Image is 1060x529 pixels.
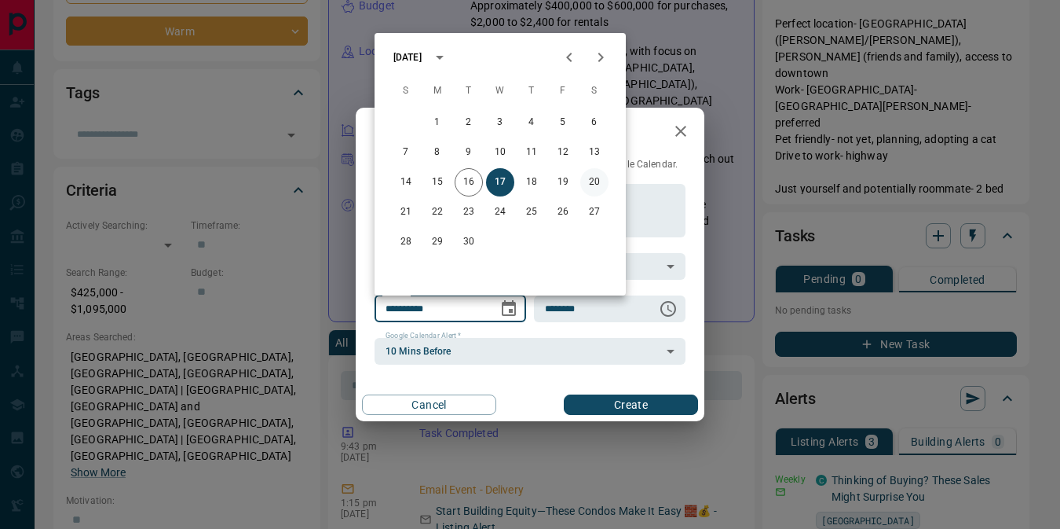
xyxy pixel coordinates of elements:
span: Thursday [517,75,546,107]
span: Friday [549,75,577,107]
button: 23 [455,198,483,226]
button: 1 [423,108,451,137]
button: 12 [549,138,577,167]
button: 27 [580,198,609,226]
button: Next month [585,42,616,73]
span: Saturday [580,75,609,107]
button: 17 [486,168,514,197]
span: Sunday [392,75,420,107]
button: 3 [486,108,514,137]
button: 30 [455,228,483,256]
span: Monday [423,75,451,107]
button: 9 [455,138,483,167]
button: 10 [486,138,514,167]
button: 4 [517,108,546,137]
label: Google Calendar Alert [386,331,461,341]
button: 25 [517,198,546,226]
div: [DATE] [393,50,422,64]
button: 14 [392,168,420,197]
button: 15 [423,168,451,197]
button: 18 [517,168,546,197]
span: Wednesday [486,75,514,107]
label: Date [386,288,405,299]
button: Choose time, selected time is 6:00 AM [652,293,684,325]
button: 2 [455,108,483,137]
button: 16 [455,168,483,197]
button: 28 [392,228,420,256]
button: 5 [549,108,577,137]
button: 24 [486,198,514,226]
button: 29 [423,228,451,256]
button: Previous month [554,42,585,73]
button: Cancel [362,395,496,415]
button: Create [564,395,698,415]
button: 19 [549,168,577,197]
button: 22 [423,198,451,226]
button: 7 [392,138,420,167]
button: 11 [517,138,546,167]
button: calendar view is open, switch to year view [426,44,453,71]
h2: New Task [356,108,462,158]
button: 26 [549,198,577,226]
button: 13 [580,138,609,167]
button: 20 [580,168,609,197]
button: 21 [392,198,420,226]
span: Tuesday [455,75,483,107]
label: Time [545,288,565,299]
button: Choose date, selected date is Sep 17, 2025 [493,293,525,325]
button: 6 [580,108,609,137]
div: 10 Mins Before [375,338,685,365]
button: 8 [423,138,451,167]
